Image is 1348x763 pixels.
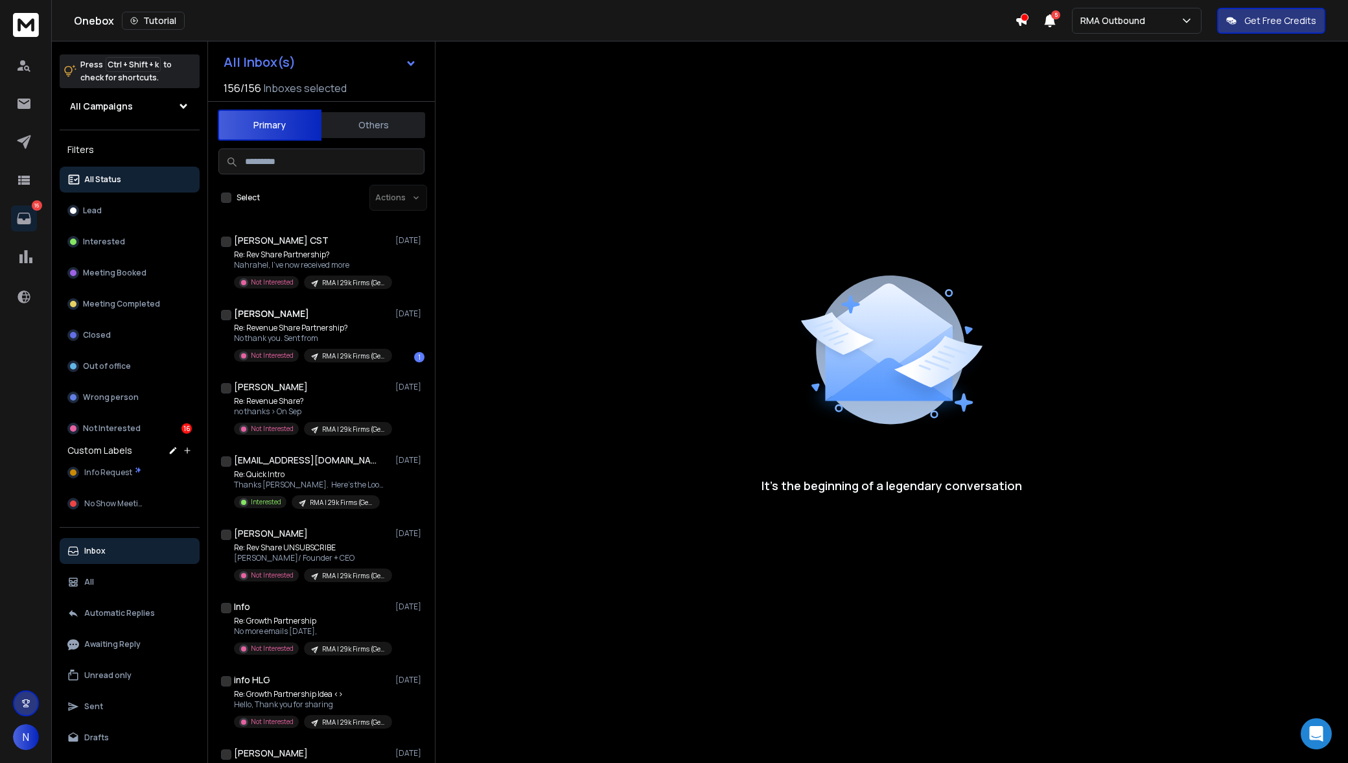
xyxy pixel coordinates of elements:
button: All Inbox(s) [213,49,427,75]
p: Re: Rev Share Partnership? [234,250,389,260]
p: [DATE] [395,675,424,685]
h1: info HLG [234,674,270,687]
button: Get Free Credits [1217,8,1325,34]
p: Hello, Thank you for sharing [234,699,389,710]
p: Meeting Booked [83,268,146,278]
p: RMA | 29k Firms (General Team Info) [322,351,384,361]
p: Wrong person [83,392,139,403]
p: RMA | 29k Firms (General Team Info) [322,425,384,434]
h1: All Campaigns [70,100,133,113]
p: Not Interested [251,570,294,580]
p: [PERSON_NAME]/ Founder + CEO [234,553,389,563]
button: Others [321,111,425,139]
h3: Filters [60,141,200,159]
p: Not Interested [251,424,294,434]
button: Primary [218,110,321,141]
h1: [PERSON_NAME] [234,307,309,320]
p: Inbox [84,546,106,556]
p: Automatic Replies [84,608,155,618]
div: Onebox [74,12,1015,30]
p: Re: Quick Intro [234,469,389,480]
p: Get Free Credits [1244,14,1316,27]
p: Re: Growth Partnership [234,616,389,626]
p: [DATE] [395,235,424,246]
p: [DATE] [395,528,424,539]
p: Drafts [84,733,109,743]
p: Unread only [84,670,132,681]
div: 1 [414,352,424,362]
button: Sent [60,694,200,720]
p: Lead [83,205,102,216]
button: Awaiting Reply [60,631,200,657]
span: 156 / 156 [224,80,261,96]
h1: [PERSON_NAME] [234,747,308,760]
p: No thank you. Sent from [234,333,389,344]
h3: Custom Labels [67,444,132,457]
p: Interested [83,237,125,247]
button: Inbox [60,538,200,564]
p: 16 [32,200,42,211]
p: Not Interested [251,717,294,727]
button: Out of office [60,353,200,379]
p: RMA | 29k Firms (General Team Info) [322,718,384,727]
h1: [PERSON_NAME] [234,527,308,540]
p: RMA | 29k Firms (General Team Info) [310,498,372,508]
button: Meeting Completed [60,291,200,317]
button: Wrong person [60,384,200,410]
h3: Inboxes selected [264,80,347,96]
p: Re: Rev Share UNSUBSCRIBE [234,543,389,553]
button: Meeting Booked [60,260,200,286]
button: Lead [60,198,200,224]
button: Automatic Replies [60,600,200,626]
span: 5 [1051,10,1060,19]
div: Open Intercom Messenger [1301,718,1332,749]
p: Press to check for shortcuts. [80,58,172,84]
p: Meeting Completed [83,299,160,309]
p: RMA | 29k Firms (General Team Info) [322,644,384,654]
p: Interested [251,497,281,507]
p: RMA | 29k Firms (General Team Info) [322,278,384,288]
button: Info Request [60,460,200,486]
button: Tutorial [122,12,185,30]
button: Interested [60,229,200,255]
p: Not Interested [83,423,141,434]
h1: [PERSON_NAME] [234,381,308,393]
p: Out of office [83,361,131,371]
p: It’s the beginning of a legendary conversation [761,476,1022,495]
a: 16 [11,205,37,231]
span: Info Request [84,467,132,478]
h1: All Inbox(s) [224,56,296,69]
p: Not Interested [251,644,294,653]
p: All Status [84,174,121,185]
p: no thanks > On Sep [234,406,389,417]
button: Unread only [60,663,200,688]
button: All [60,569,200,595]
span: No Show Meeting [84,499,148,509]
p: Not Interested [251,277,294,287]
button: All Status [60,167,200,193]
p: [DATE] [395,309,424,319]
p: RMA | 29k Firms (General Team Info) [322,571,384,581]
button: N [13,724,39,750]
button: Drafts [60,725,200,751]
p: Closed [83,330,111,340]
p: Sent [84,701,103,712]
p: Nahrahel, I’ve now received more [234,260,389,270]
p: Re: Revenue Share? [234,396,389,406]
p: Thanks [PERSON_NAME]. Here's the Loom video: [URL][DOMAIN_NAME] [[URL][DOMAIN_NAME]] I’m [234,480,389,490]
p: [DATE] [395,602,424,612]
p: [DATE] [395,382,424,392]
button: All Campaigns [60,93,200,119]
p: Not Interested [251,351,294,360]
h1: Info [234,600,250,613]
button: Not Interested16 [60,416,200,441]
p: [DATE] [395,455,424,465]
p: RMA Outbound [1080,14,1150,27]
label: Select [237,193,260,203]
p: All [84,577,94,587]
p: Re: Growth Partnership Idea <> [234,689,389,699]
button: Closed [60,322,200,348]
p: Awaiting Reply [84,639,141,650]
